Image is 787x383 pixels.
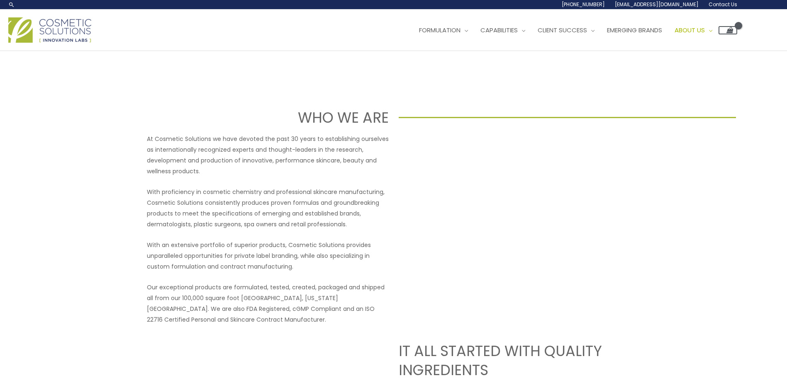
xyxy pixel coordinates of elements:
[538,26,587,34] span: Client Success
[407,18,737,43] nav: Site Navigation
[531,18,601,43] a: Client Success
[607,26,662,34] span: Emerging Brands
[675,26,705,34] span: About Us
[719,26,737,34] a: View Shopping Cart, empty
[709,1,737,8] span: Contact Us
[562,1,605,8] span: [PHONE_NUMBER]
[601,18,668,43] a: Emerging Brands
[51,107,388,128] h1: WHO WE ARE
[399,342,641,379] h2: IT ALL STARTED WITH QUALITY INGREDIENTS
[147,240,389,272] p: With an extensive portfolio of superior products, Cosmetic Solutions provides unparalleled opport...
[668,18,719,43] a: About Us
[399,133,641,269] iframe: Get to know Cosmetic Solutions Private Label Skin Care
[147,187,389,230] p: With proficiency in cosmetic chemistry and professional skincare manufacturing, Cosmetic Solution...
[413,18,474,43] a: Formulation
[147,133,389,177] p: At Cosmetic Solutions we have devoted the past 30 years to establishing ourselves as internationa...
[8,17,91,43] img: Cosmetic Solutions Logo
[615,1,699,8] span: [EMAIL_ADDRESS][DOMAIN_NAME]
[419,26,461,34] span: Formulation
[480,26,518,34] span: Capabilities
[474,18,531,43] a: Capabilities
[8,1,15,8] a: Search icon link
[147,282,389,325] p: Our exceptional products are formulated, tested, created, packaged and shipped all from our 100,0...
